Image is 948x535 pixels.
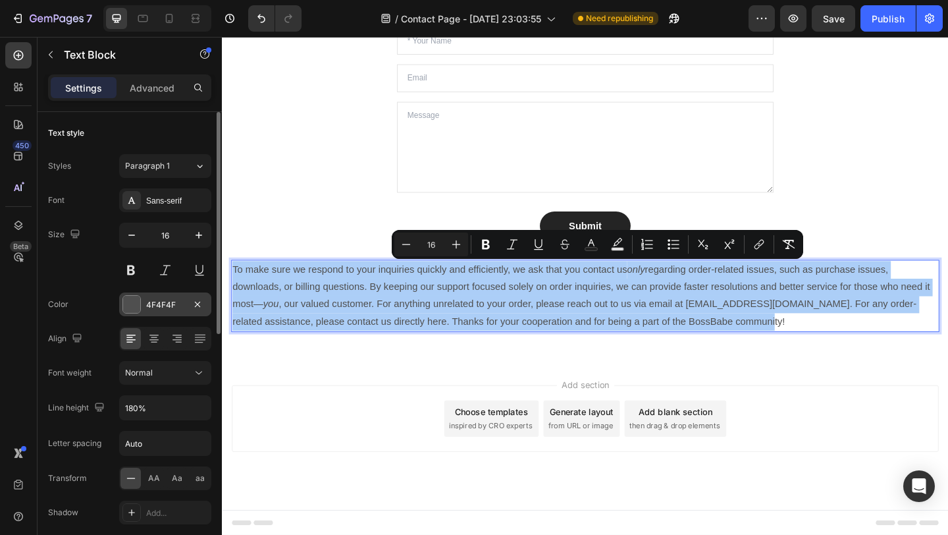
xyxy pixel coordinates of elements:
[11,244,779,320] p: To make sure we respond to your inquiries quickly and efficiently, we ask that you contact us reg...
[48,226,83,244] div: Size
[130,81,174,95] p: Advanced
[64,47,176,63] p: Text Block
[48,127,84,139] div: Text style
[48,472,87,484] div: Transform
[823,13,845,24] span: Save
[48,367,92,379] div: Font weight
[357,401,426,414] div: Generate layout
[453,401,533,414] div: Add blank section
[377,198,413,213] div: Submit
[120,396,211,420] input: Auto
[48,437,101,449] div: Letter spacing
[346,190,444,221] button: Submit
[48,399,107,417] div: Line height
[86,11,92,26] p: 7
[48,507,78,519] div: Shadow
[172,472,182,484] span: Aa
[119,361,211,385] button: Normal
[125,368,153,378] span: Normal
[190,30,600,60] input: Email
[196,472,205,484] span: aa
[392,230,803,259] div: Editor contextual toolbar
[48,330,85,348] div: Align
[586,13,653,24] span: Need republishing
[120,432,211,455] input: Auto
[65,81,102,95] p: Settings
[13,140,32,151] div: 450
[48,194,65,206] div: Font
[872,12,905,26] div: Publish
[10,241,32,252] div: Beta
[364,372,427,385] span: Add section
[401,12,541,26] span: Contact Page - [DATE] 23:03:55
[146,299,184,311] div: 4F4F4F
[146,195,208,207] div: Sans-serif
[903,470,935,502] div: Open Intercom Messenger
[45,285,62,296] i: you
[812,5,855,32] button: Save
[253,401,333,414] div: Choose templates
[395,12,398,26] span: /
[10,242,780,321] div: Rich Text Editor. Editing area: main
[48,298,68,310] div: Color
[48,160,71,172] div: Styles
[443,417,541,429] span: then drag & drop elements
[440,247,460,258] i: only
[355,417,425,429] span: from URL or image
[860,5,916,32] button: Publish
[248,5,302,32] div: Undo/Redo
[222,37,948,535] iframe: Design area
[148,472,160,484] span: AA
[125,160,170,172] span: Paragraph 1
[146,507,208,519] div: Add...
[247,417,337,429] span: inspired by CRO experts
[5,5,98,32] button: 7
[119,154,211,178] button: Paragraph 1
